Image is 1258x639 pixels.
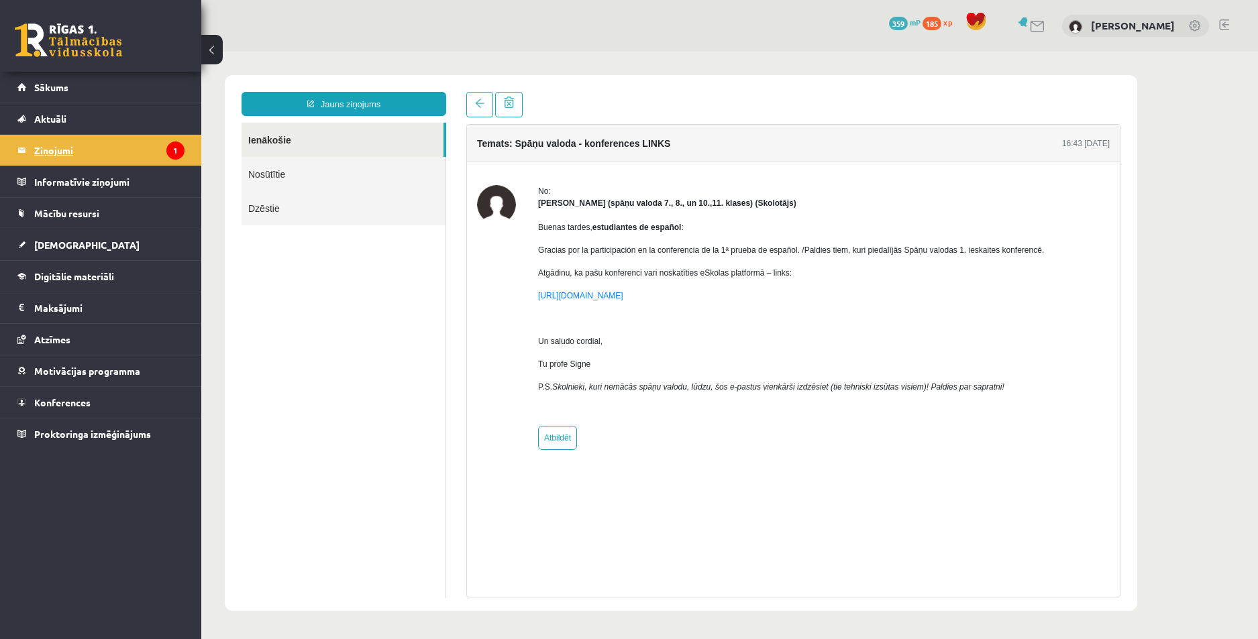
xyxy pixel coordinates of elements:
a: Proktoringa izmēģinājums [17,418,185,449]
span: 359 [889,17,908,30]
span: Sākums [34,81,68,93]
span: Gracias por la participación en la conferencia de la 1ª prueba de español. / [337,194,603,203]
i: 1 [166,141,185,160]
span: Proktoringa izmēģinājums [34,428,151,440]
span: 185 [923,17,941,30]
a: 185 xp [923,17,959,27]
a: [PERSON_NAME] [1091,19,1175,32]
h4: Temats: Spāņu valoda - konferences LINKS [276,86,469,97]
span: xp [943,17,952,27]
a: Informatīvie ziņojumi [17,166,185,197]
img: Signe Sirmā (spāņu valoda 7., 8., un 10.,11. klases) [276,133,315,172]
span: [DEMOGRAPHIC_DATA] [34,239,140,251]
a: Konferences [17,387,185,418]
a: Dzēstie [40,139,244,174]
a: Motivācijas programma [17,355,185,386]
span: Mācību resursi [34,207,99,219]
span: Aktuāli [34,113,66,125]
legend: Ziņojumi [34,135,185,166]
legend: Maksājumi [34,292,185,323]
span: P.S. [337,331,803,340]
strong: [PERSON_NAME] (spāņu valoda 7., 8., un 10.,11. klases) (Skolotājs) [337,147,595,156]
a: Rīgas 1. Tālmācības vidusskola [15,23,122,57]
a: Jauns ziņojums [40,40,245,64]
a: Ienākošie [40,71,242,105]
a: [DEMOGRAPHIC_DATA] [17,229,185,260]
span: Paldies tiem, kuri piedalījās Spāņu valodas 1. ieskaites konferencē. [603,194,843,203]
a: Digitālie materiāli [17,261,185,292]
a: Atbildēt [337,374,376,398]
span: Atzīmes [34,333,70,345]
span: Un saludo cordial, [337,285,401,294]
a: [URL][DOMAIN_NAME] [337,239,422,249]
a: 359 mP [889,17,921,27]
a: Maksājumi [17,292,185,323]
span: Tu profe Signe [337,308,389,317]
a: Ziņojumi1 [17,135,185,166]
div: 16:43 [DATE] [861,86,908,98]
img: Ivans Jakubancs [1069,20,1082,34]
a: Sākums [17,72,185,103]
span: Digitālie materiāli [34,270,114,282]
span: Atgādinu, ka pašu konferenci vari noskatīties eSkolas platformā – links: [337,217,590,226]
em: Skolnieki, kuri nemācās spāņu valodu, lūdzu, šos e-pastus vienkārši izdzēsiet (tie tehniski izsūt... [351,331,803,340]
a: Nosūtītie [40,105,244,139]
div: No: [337,133,843,146]
a: Mācību resursi [17,198,185,229]
a: Aktuāli [17,103,185,134]
legend: Informatīvie ziņojumi [34,166,185,197]
span: mP [910,17,921,27]
strong: estudiantes de español [391,171,480,180]
a: Atzīmes [17,324,185,355]
span: Motivācijas programma [34,365,140,377]
span: Buenas tardes, : [337,171,482,180]
span: Konferences [34,396,91,408]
